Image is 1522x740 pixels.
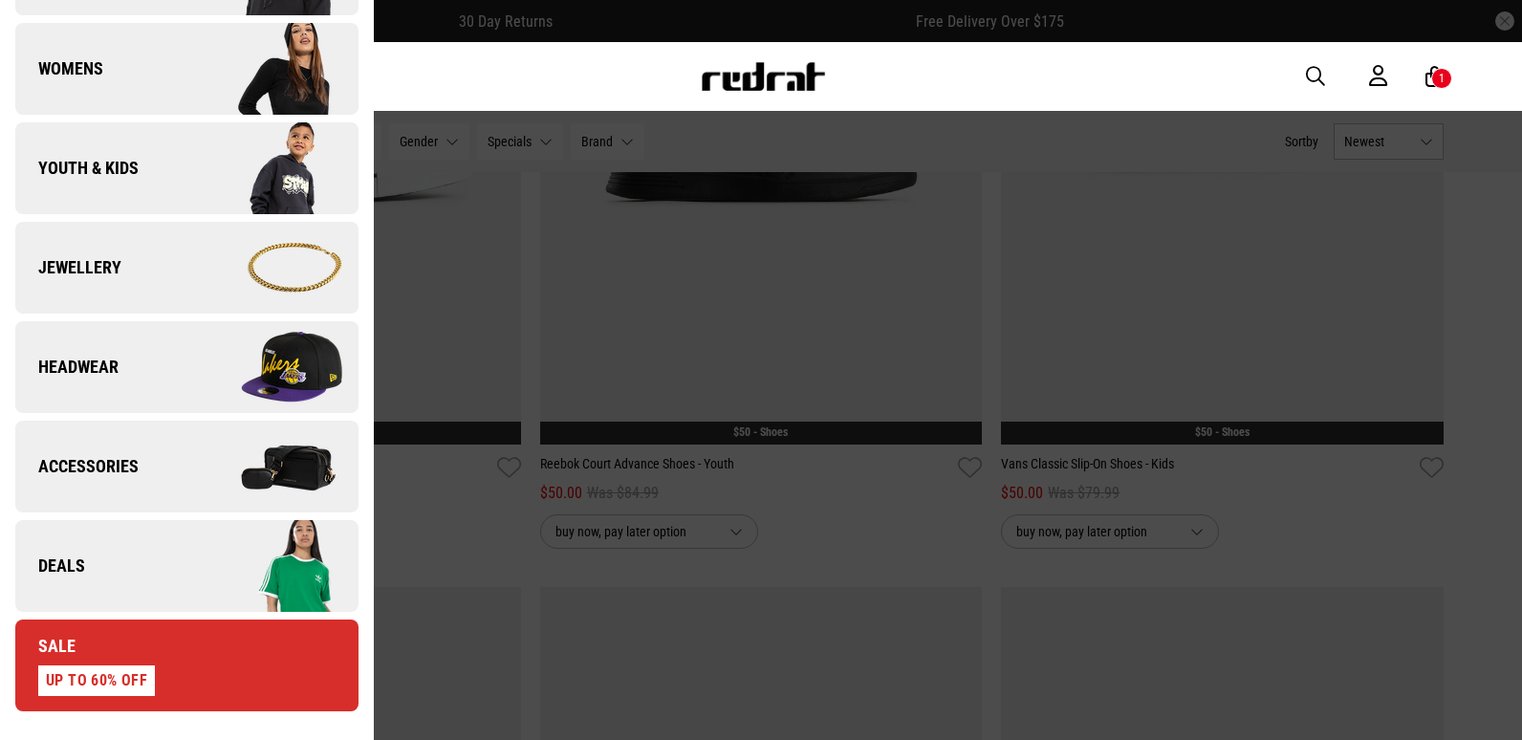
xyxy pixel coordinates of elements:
[15,122,359,214] a: Youth & Kids Company
[15,321,359,413] a: Headwear Company
[700,62,826,91] img: Redrat logo
[15,222,359,314] a: Jewellery Company
[186,518,358,614] img: Company
[15,8,73,65] button: Open LiveChat chat widget
[15,23,359,115] a: Womens Company
[186,419,358,514] img: Company
[186,220,358,316] img: Company
[186,21,358,117] img: Company
[15,356,119,379] span: Headwear
[186,319,358,415] img: Company
[15,620,359,711] a: Sale UP TO 60% OFF
[15,455,139,478] span: Accessories
[15,635,76,658] span: Sale
[38,665,155,696] div: UP TO 60% OFF
[15,157,139,180] span: Youth & Kids
[186,120,358,216] img: Company
[15,555,85,577] span: Deals
[1439,72,1445,85] div: 1
[15,57,103,80] span: Womens
[15,256,121,279] span: Jewellery
[1425,67,1444,87] a: 1
[15,421,359,512] a: Accessories Company
[15,520,359,612] a: Deals Company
